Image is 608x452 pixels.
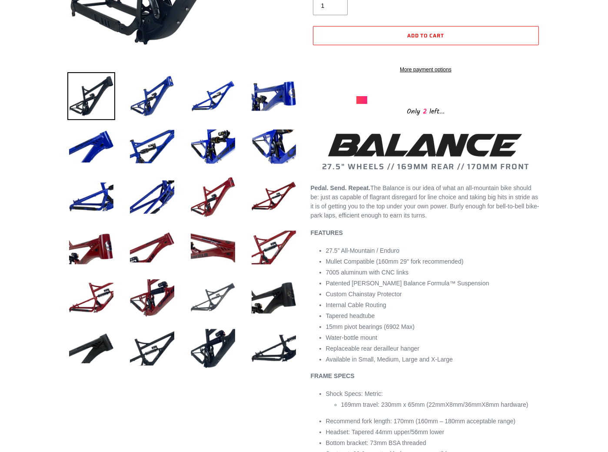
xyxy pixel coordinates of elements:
img: Load image into Gallery viewer, BALANCE - Frameset [67,224,115,271]
span: Custom Chainstay Protector [326,291,402,298]
img: Load image into Gallery viewer, BALANCE - Frameset [67,123,115,171]
img: Load image into Gallery viewer, BALANCE - Frameset [128,325,176,372]
img: Load image into Gallery viewer, BALANCE - Frameset [128,274,176,322]
img: Load image into Gallery viewer, BALANCE - Frameset [250,325,298,372]
img: Load image into Gallery viewer, BALANCE - Frameset [128,72,176,120]
img: Load image into Gallery viewer, BALANCE - Frameset [250,274,298,322]
img: Load image into Gallery viewer, BALANCE - Frameset [189,123,237,171]
span: Add to cart [407,31,445,40]
span: 2 [420,106,429,117]
span: Replaceable rear derailleur hanger [326,345,420,352]
span: Bottom bracket: 73mm BSA threaded [326,439,426,446]
img: Load image into Gallery viewer, BALANCE - Frameset [67,274,115,322]
span: Recommend fork length: 170mm (160mm – 180mm acceptable range) [326,418,516,425]
div: Only left... [356,104,495,117]
span: Shock Specs: Metric: [326,390,383,397]
img: Load image into Gallery viewer, BALANCE - Frameset [189,72,237,120]
img: Load image into Gallery viewer, BALANCE - Frameset [189,173,237,221]
h2: 27.5" WHEELS // 169MM REAR // 170MM FRONT [311,131,541,171]
img: Load image into Gallery viewer, BALANCE - Frameset [250,224,298,271]
span: Headset: Tapered 44mm upper/56mm lower [326,429,445,435]
img: Load image into Gallery viewer, BALANCE - Frameset [128,173,176,221]
button: Add to cart [313,26,539,45]
img: Load image into Gallery viewer, BALANCE - Frameset [128,123,176,171]
img: Load image into Gallery viewer, BALANCE - Frameset [250,72,298,120]
span: Water-bottle mount [326,334,378,341]
b: Pedal. Send. Repeat. [311,184,371,191]
span: 7005 aluminum with CNC links [326,269,409,276]
b: FRAME SPECS [311,372,355,379]
img: Load image into Gallery viewer, BALANCE - Frameset [189,274,237,322]
span: 169mm travel: 230mm x 65mm (22mmX8mm/36mmX8mm hardware) [341,401,528,408]
a: More payment options [313,66,539,74]
span: Internal Cable Routing [326,301,386,308]
span: Mullet Compatible (160mm 29" fork recommended) [326,258,464,265]
img: Load image into Gallery viewer, BALANCE - Frameset [67,325,115,372]
li: Available in Small, Medium, Large and X-Large [326,355,541,364]
img: Load image into Gallery viewer, BALANCE - Frameset [189,325,237,372]
span: Patented [PERSON_NAME] Balance Formula™ Suspension [326,280,489,287]
p: The Balance is our idea of what an all-mountain bike should be: just as capable of flagrant disre... [311,184,541,220]
b: FEATURES [311,229,343,236]
img: Load image into Gallery viewer, BALANCE - Frameset [67,173,115,221]
img: Load image into Gallery viewer, BALANCE - Frameset [189,224,237,271]
img: Load image into Gallery viewer, BALANCE - Frameset [128,224,176,271]
img: Load image into Gallery viewer, BALANCE - Frameset [67,72,115,120]
span: 15mm pivot bearings (6902 Max) [326,323,415,330]
li: Tapered headtube [326,311,541,321]
img: Load image into Gallery viewer, BALANCE - Frameset [250,173,298,221]
span: 27.5” All-Mountain / Enduro [326,247,400,254]
img: Load image into Gallery viewer, BALANCE - Frameset [250,123,298,171]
